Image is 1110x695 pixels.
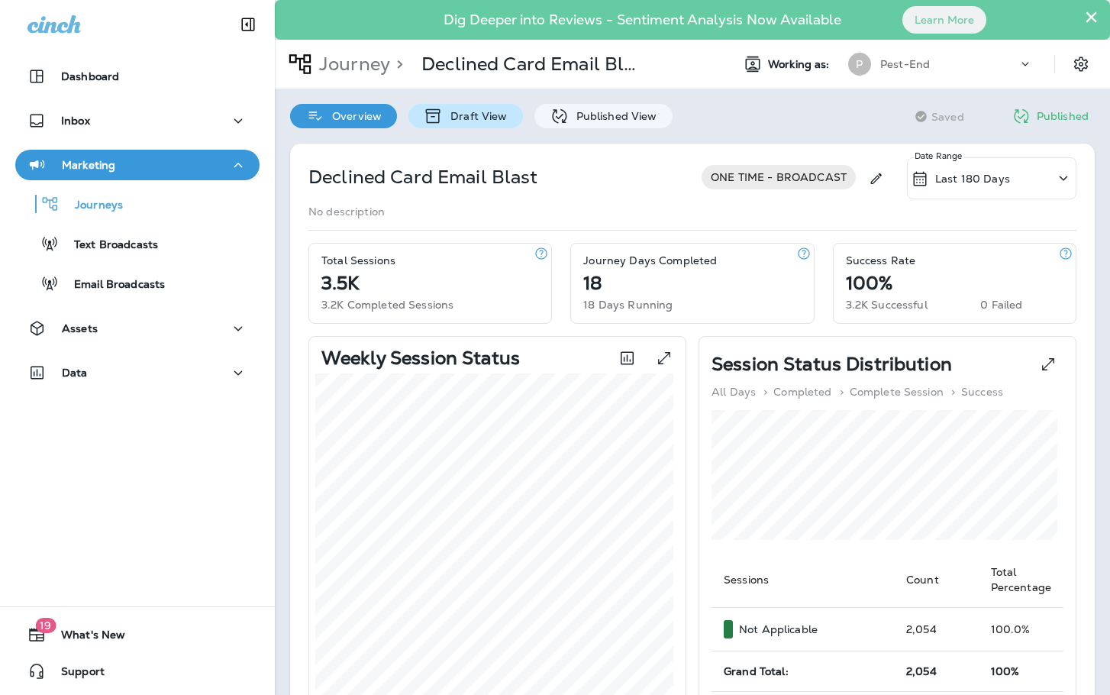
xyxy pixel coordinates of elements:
[862,157,890,199] div: Edit
[35,618,56,633] span: 19
[308,205,385,218] p: No description
[421,53,640,76] p: Declined Card Email Blast
[15,313,260,344] button: Assets
[321,277,360,289] p: 3.5K
[15,267,260,299] button: Email Broadcasts
[227,9,269,40] button: Collapse Sidebar
[840,386,844,398] p: >
[308,165,538,189] p: Declined Card Email Blast
[15,105,260,136] button: Inbox
[768,58,833,71] span: Working as:
[931,111,964,123] span: Saved
[880,58,930,70] p: Pest-End
[62,159,115,171] p: Marketing
[59,278,165,293] p: Email Broadcasts
[15,150,260,180] button: Marketing
[773,386,831,398] p: Completed
[739,623,818,635] p: Not Applicable
[991,664,1020,678] span: 100%
[649,343,679,373] button: View graph expanded to full screen
[711,552,894,608] th: Sessions
[569,110,657,122] p: Published View
[894,552,979,608] th: Count
[15,357,260,388] button: Data
[848,53,871,76] div: P
[59,238,158,253] p: Text Broadcasts
[321,352,520,364] p: Weekly Session Status
[15,656,260,687] button: Support
[846,299,928,311] p: 3.2K Successful
[906,664,937,678] span: 2,054
[62,322,98,335] p: Assets
[915,150,964,162] p: Date Range
[724,664,789,678] span: Grand Total:
[61,115,90,127] p: Inbox
[979,608,1063,651] td: 100.0 %
[399,18,886,22] p: Dig Deeper into Reviews - Sentiment Analysis Now Available
[15,61,260,92] button: Dashboard
[702,171,856,183] span: ONE TIME - BROADCAST
[1033,349,1063,380] button: View Pie expanded to full screen
[15,188,260,220] button: Journeys
[846,277,893,289] p: 100%
[894,608,979,651] td: 2,054
[1084,5,1099,29] button: Close
[1067,50,1095,78] button: Settings
[46,665,105,684] span: Support
[583,277,602,289] p: 18
[846,254,916,267] p: Success Rate
[61,70,119,82] p: Dashboard
[711,358,952,370] p: Session Status Distribution
[390,53,403,76] p: >
[60,199,123,213] p: Journeys
[763,386,767,398] p: >
[321,299,453,311] p: 3.2K Completed Sessions
[979,552,1063,608] th: Total Percentage
[711,386,756,398] p: All Days
[583,299,673,311] p: 18 Days Running
[321,254,395,267] p: Total Sessions
[46,629,125,647] span: What's New
[951,386,955,398] p: >
[935,173,1010,185] p: Last 180 Days
[961,386,1003,398] p: Success
[15,228,260,260] button: Text Broadcasts
[62,367,88,379] p: Data
[902,6,986,34] button: Learn More
[583,254,717,267] p: Journey Days Completed
[980,299,1022,311] p: 0 Failed
[313,53,390,76] p: Journey
[15,619,260,650] button: 19What's New
[611,343,643,373] button: Toggle between session count and session percentage
[1037,110,1089,122] p: Published
[324,110,382,122] p: Overview
[443,110,507,122] p: Draft View
[850,386,944,398] p: Complete Session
